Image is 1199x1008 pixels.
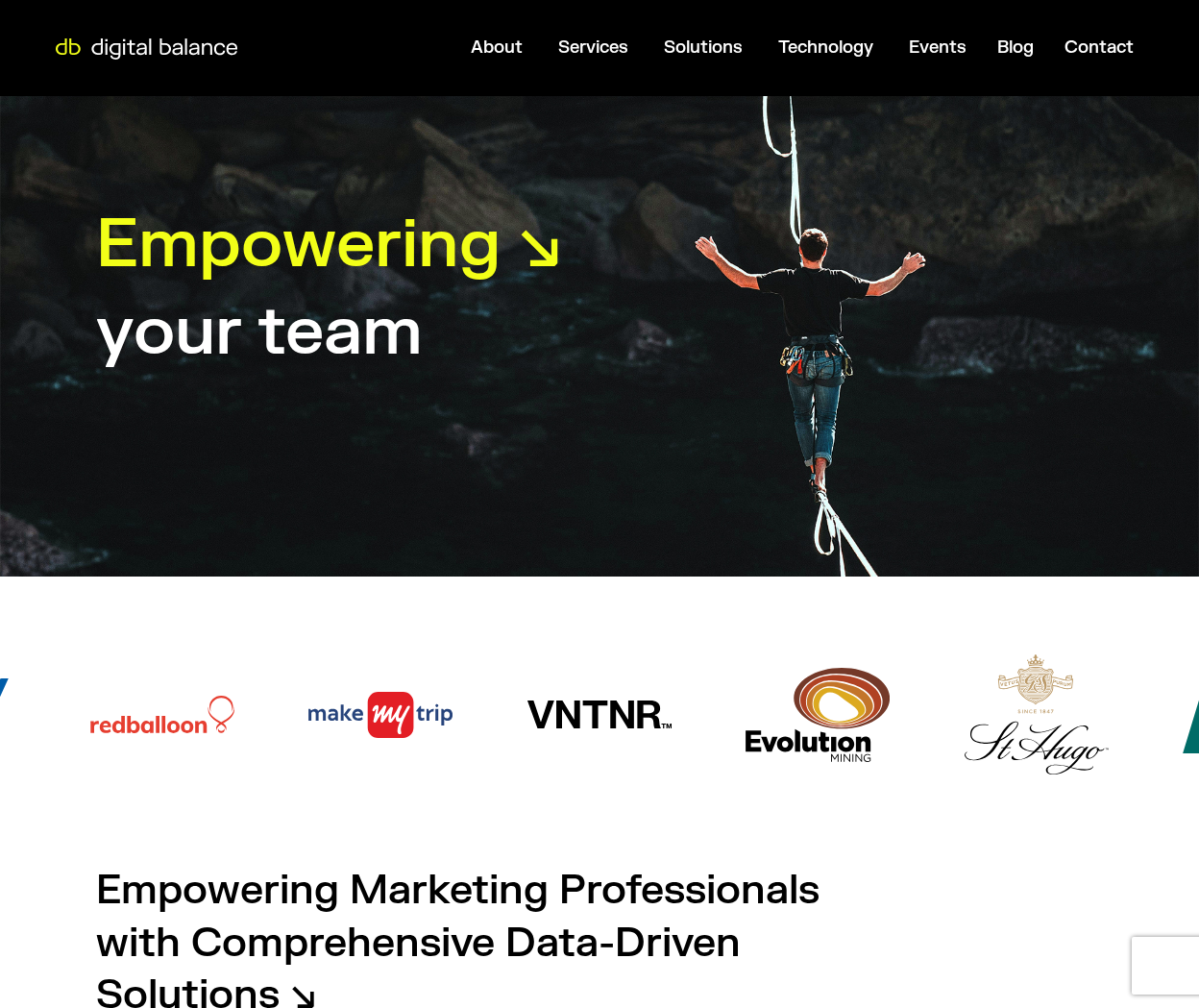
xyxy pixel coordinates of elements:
[96,288,423,376] h1: your team
[1064,37,1134,59] a: Contact
[558,37,628,59] a: Services
[247,29,1149,66] nav: Menu
[77,596,248,846] div: 2 / 83
[997,37,1034,59] a: Blog
[48,38,245,60] img: Digital Balance logo
[778,37,873,59] a: Technology
[733,596,904,846] div: 5 / 83
[909,37,967,59] a: Events
[295,596,466,846] div: 3 / 83
[96,201,562,288] h1: Empowering ↘︎
[664,37,743,59] a: Solutions
[951,596,1122,846] div: 6 / 83
[514,596,685,846] div: 4 / 83
[247,29,1149,66] div: Menu Toggle
[471,37,523,59] a: About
